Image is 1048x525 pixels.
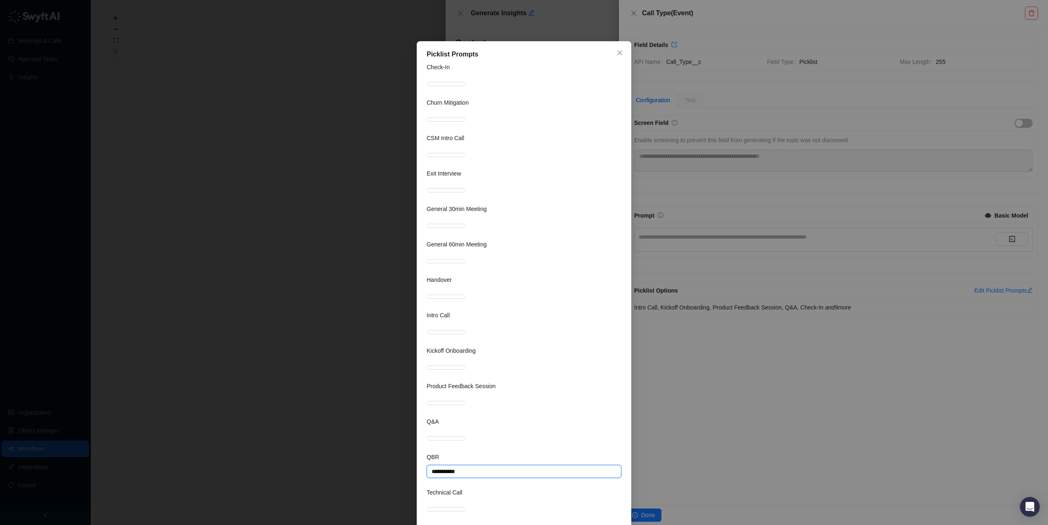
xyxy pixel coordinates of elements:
[427,452,445,462] label: QBR
[427,240,492,249] label: General 60min Meeting
[1020,497,1040,517] div: Open Intercom Messenger
[427,49,621,59] div: Picklist Prompts
[427,417,444,426] label: Q&A
[427,134,470,143] label: CSM Intro Call
[427,311,456,320] label: Intro Call
[427,401,465,405] textarea: Product Feedback Session
[427,366,465,370] textarea: Kickoff Onboarding
[427,382,501,391] label: Product Feedback Session
[427,188,465,192] textarea: Exit Interview
[427,436,465,441] textarea: Q&A
[427,204,492,213] label: General 30min Meeting
[427,330,465,334] textarea: Intro Call
[427,153,465,157] textarea: CSM Intro Call
[613,46,626,59] button: Close
[427,465,621,478] textarea: QBR
[427,224,465,228] textarea: General 30min Meeting
[427,295,465,299] textarea: Handover
[427,346,482,355] label: Kickoff Onboarding
[427,259,465,263] textarea: General 60min Meeting
[616,49,623,56] span: close
[427,275,458,284] label: Handover
[427,63,456,72] label: Check-In
[427,82,465,86] textarea: Check-In
[427,98,474,107] label: Churn Mitigation
[427,488,468,497] label: Technical Call
[427,507,465,511] textarea: Technical Call
[427,169,467,178] label: Exit Interview
[427,117,465,122] textarea: Churn Mitigation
